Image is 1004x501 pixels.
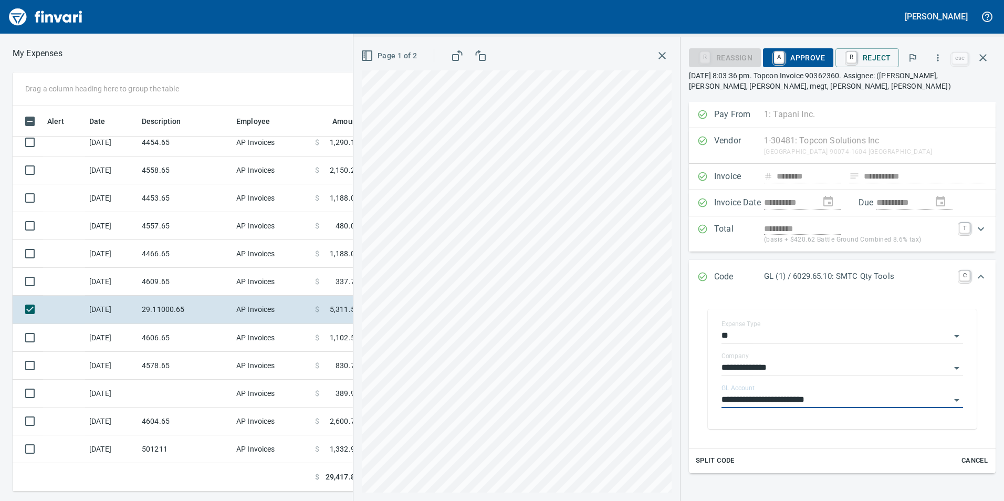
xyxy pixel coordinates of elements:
nav: breadcrumb [13,47,62,60]
td: [DATE] [85,240,138,268]
button: Cancel [958,453,991,469]
td: AP Invoices [232,380,311,408]
button: Open [949,361,964,375]
td: AP Invoices [232,184,311,212]
p: (basis + $420.62 Battle Ground Combined 8.6% tax) [764,235,953,245]
button: AApprove [763,48,833,67]
span: Split Code [696,455,735,467]
span: Date [89,115,106,128]
a: R [846,51,856,63]
td: 4604.65 [138,408,232,435]
span: Amount [319,115,359,128]
span: 5,311.52 [330,304,359,315]
p: GL (1) / 6029.65.10: SMTC Qty Tools [764,270,953,283]
td: AP Invoices [232,435,311,463]
div: Reassign [689,53,761,61]
td: 501211 [138,435,232,463]
a: A [774,51,784,63]
td: [DATE] [85,268,138,296]
span: Employee [236,115,270,128]
td: [DATE] [85,435,138,463]
p: Code [714,270,764,284]
td: [DATE] [85,296,138,323]
span: $ [315,332,319,343]
td: AP Invoices [232,156,311,184]
span: 337.70 [336,276,359,287]
span: Employee [236,115,284,128]
span: $ [315,248,319,259]
a: esc [952,53,968,64]
span: Cancel [960,455,989,467]
span: Alert [47,115,64,128]
span: 2,600.78 [330,416,359,426]
span: $ [315,304,319,315]
td: 4578.65 [138,352,232,380]
p: [DATE] 8:03:36 pm. Topcon Invoice 90362360. Assignee: ([PERSON_NAME], [PERSON_NAME], [PERSON_NAME... [689,70,996,91]
td: AP Invoices [232,212,311,240]
td: AP Invoices [232,324,311,352]
a: Finvari [6,4,85,29]
span: 1,332.96 [330,444,359,454]
button: Split Code [693,453,737,469]
button: Open [949,329,964,343]
p: Drag a column heading here to group the table [25,83,179,94]
span: Date [89,115,119,128]
td: [DATE] [85,156,138,184]
span: 1,102.50 [330,332,359,343]
span: Alert [47,115,78,128]
td: [DATE] [85,408,138,435]
span: $ [315,416,319,426]
label: Expense Type [721,321,760,327]
span: 2,150.28 [330,165,359,175]
span: $ [315,444,319,454]
span: Amount [332,115,359,128]
td: 4557.65 [138,212,232,240]
button: RReject [835,48,899,67]
span: Page 1 of 2 [363,49,417,62]
td: 29.11000.65 [138,296,232,323]
span: Reject [844,49,891,67]
span: Approve [771,49,825,67]
label: Company [721,353,749,359]
span: 29,417.81 [326,472,359,483]
div: Expand [689,260,996,295]
td: [DATE] [85,380,138,408]
span: $ [315,193,319,203]
td: [DATE] [85,129,138,156]
span: $ [315,276,319,287]
td: 4609.65 [138,268,232,296]
a: T [959,223,970,233]
td: 4466.65 [138,240,232,268]
h5: [PERSON_NAME] [905,11,968,22]
td: 4606.65 [138,324,232,352]
td: AP Invoices [232,268,311,296]
td: 4453.65 [138,184,232,212]
button: [PERSON_NAME] [902,8,970,25]
span: 830.79 [336,360,359,371]
span: 480.00 [336,221,359,231]
td: 4558.65 [138,156,232,184]
span: $ [315,165,319,175]
td: AP Invoices [232,240,311,268]
span: $ [315,472,319,483]
button: Open [949,393,964,408]
td: AP Invoices [232,408,311,435]
td: AP Invoices [232,296,311,323]
span: Description [142,115,181,128]
td: 4454.65 [138,129,232,156]
div: Expand [689,295,996,473]
span: $ [315,360,319,371]
span: $ [315,388,319,399]
button: Flag [901,46,924,69]
p: My Expenses [13,47,62,60]
span: 1,188.00 [330,193,359,203]
span: 389.93 [336,388,359,399]
a: C [959,270,970,281]
td: [DATE] [85,212,138,240]
span: $ [315,221,319,231]
span: 1,290.17 [330,137,359,148]
td: AP Invoices [232,129,311,156]
td: [DATE] [85,184,138,212]
button: Page 1 of 2 [359,46,421,66]
span: $ [315,137,319,148]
